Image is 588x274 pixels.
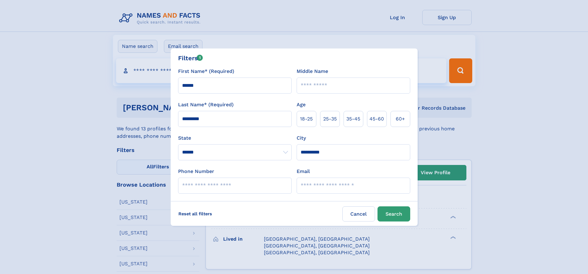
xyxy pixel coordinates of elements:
[174,206,216,221] label: Reset all filters
[396,115,405,123] span: 60+
[369,115,384,123] span: 45‑60
[323,115,337,123] span: 25‑35
[178,134,292,142] label: State
[346,115,360,123] span: 35‑45
[377,206,410,221] button: Search
[300,115,313,123] span: 18‑25
[178,101,234,108] label: Last Name* (Required)
[178,53,203,63] div: Filters
[178,168,214,175] label: Phone Number
[297,68,328,75] label: Middle Name
[178,68,234,75] label: First Name* (Required)
[297,168,310,175] label: Email
[297,101,306,108] label: Age
[297,134,306,142] label: City
[342,206,375,221] label: Cancel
